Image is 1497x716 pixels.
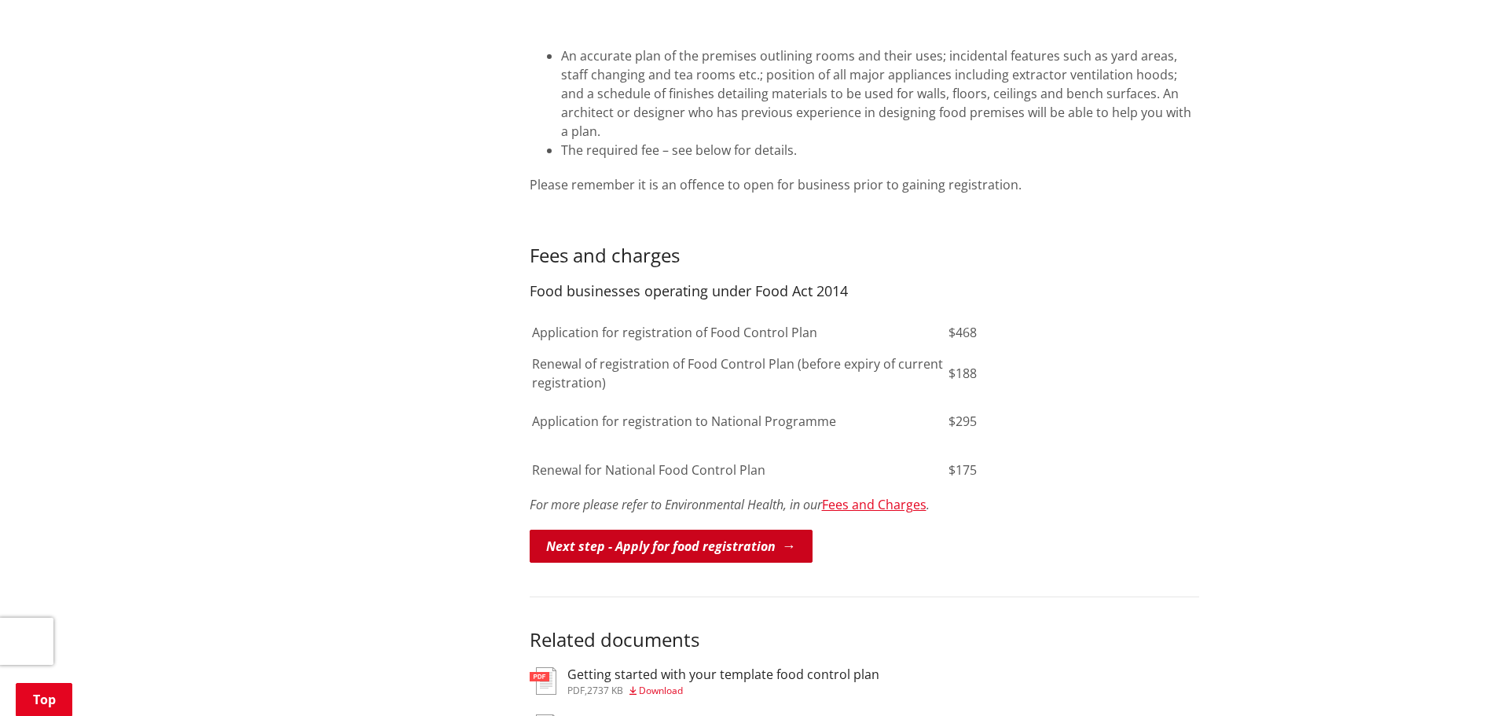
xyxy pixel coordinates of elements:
[567,667,879,682] h3: Getting started with your template food control plan
[530,244,1199,267] h3: Fees and charges
[561,141,1199,160] li: The required fee – see below for details.
[530,667,879,696] a: Getting started with your template food control plan pdf,2737 KB Download
[561,46,1199,141] li: An accurate plan of the premises outlining rooms and their uses; incidental features such as yard...
[639,684,683,697] span: Download
[530,283,1199,300] h4: Food businesses operating under Food Act 2014
[567,684,585,697] span: pdf
[531,317,946,348] td: Application for registration of Food Control Plan
[587,684,623,697] span: 2737 KB
[530,629,1199,652] h3: Related documents
[948,398,1042,446] td: $295
[530,175,1199,194] p: Please remember it is an offence to open for business prior to gaining registration.
[530,667,556,695] img: document-pdf.svg
[16,683,72,716] a: Top
[531,350,946,397] td: Renewal of registration of Food Control Plan (before expiry of current registration)
[822,496,926,513] a: Fees and Charges
[530,496,822,513] em: For more please refer to Environmental Health, in our
[948,350,1042,397] td: $188
[531,398,946,446] td: Application for registration to National Programme
[948,446,1042,494] td: $175
[926,496,930,513] em: .
[948,317,1042,348] td: $468
[530,530,813,563] a: Next step - Apply for food registration
[567,686,879,696] div: ,
[531,446,946,494] td: Renewal for National Food Control Plan
[1425,650,1481,707] iframe: Messenger Launcher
